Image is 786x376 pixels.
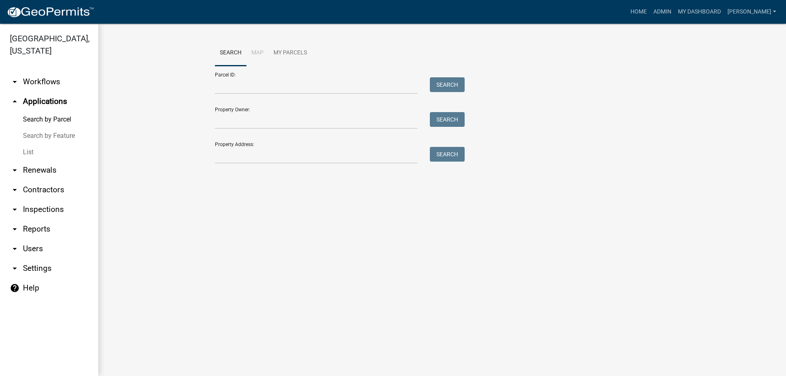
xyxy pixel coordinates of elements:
[430,112,465,127] button: Search
[430,77,465,92] button: Search
[10,244,20,254] i: arrow_drop_down
[10,224,20,234] i: arrow_drop_down
[215,40,246,66] a: Search
[10,97,20,106] i: arrow_drop_up
[724,4,779,20] a: [PERSON_NAME]
[269,40,312,66] a: My Parcels
[10,263,20,273] i: arrow_drop_down
[430,147,465,162] button: Search
[10,77,20,87] i: arrow_drop_down
[675,4,724,20] a: My Dashboard
[10,283,20,293] i: help
[10,165,20,175] i: arrow_drop_down
[650,4,675,20] a: Admin
[627,4,650,20] a: Home
[10,185,20,195] i: arrow_drop_down
[10,205,20,214] i: arrow_drop_down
